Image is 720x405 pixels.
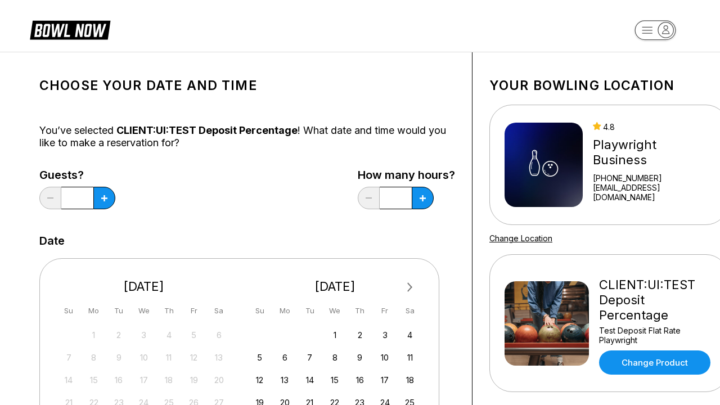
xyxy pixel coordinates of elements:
div: Sa [211,303,227,318]
label: Guests? [39,169,115,181]
span: CLIENT:UI:TEST Deposit Percentage [116,124,298,136]
label: How many hours? [358,169,455,181]
div: Tu [302,303,317,318]
div: Choose Wednesday, October 1st, 2025 [327,327,343,343]
div: [PHONE_NUMBER] [593,173,713,183]
div: Choose Thursday, October 9th, 2025 [352,350,367,365]
div: Not available Thursday, September 18th, 2025 [161,372,177,388]
div: Choose Saturday, October 11th, 2025 [402,350,417,365]
div: Mo [277,303,292,318]
div: Not available Monday, September 15th, 2025 [86,372,101,388]
div: You’ve selected ! What date and time would you like to make a reservation for? [39,124,455,149]
div: Choose Wednesday, October 15th, 2025 [327,372,343,388]
div: Not available Thursday, September 4th, 2025 [161,327,177,343]
div: 4.8 [593,122,713,132]
div: Fr [186,303,201,318]
div: Not available Tuesday, September 16th, 2025 [111,372,127,388]
div: Mo [86,303,101,318]
div: Not available Saturday, September 13th, 2025 [211,350,227,365]
a: Change Product [599,350,710,375]
div: Not available Sunday, September 14th, 2025 [61,372,76,388]
div: Su [252,303,267,318]
div: Choose Friday, October 17th, 2025 [377,372,393,388]
div: Choose Friday, October 3rd, 2025 [377,327,393,343]
div: Sa [402,303,417,318]
div: Su [61,303,76,318]
a: Change Location [489,233,552,243]
div: Test Deposit Flat Rate Playwright [599,326,713,345]
div: Choose Tuesday, October 14th, 2025 [302,372,317,388]
div: Not available Tuesday, September 9th, 2025 [111,350,127,365]
a: [EMAIL_ADDRESS][DOMAIN_NAME] [593,183,713,202]
div: Playwright Business [593,137,713,168]
div: Choose Sunday, October 12th, 2025 [252,372,267,388]
div: Not available Wednesday, September 3rd, 2025 [136,327,151,343]
div: Th [161,303,177,318]
div: Choose Wednesday, October 8th, 2025 [327,350,343,365]
button: Next Month [401,278,419,296]
div: Not available Tuesday, September 2nd, 2025 [111,327,127,343]
div: Choose Thursday, October 2nd, 2025 [352,327,367,343]
div: Choose Saturday, October 18th, 2025 [402,372,417,388]
div: Not available Wednesday, September 10th, 2025 [136,350,151,365]
div: Choose Saturday, October 4th, 2025 [402,327,417,343]
div: Not available Friday, September 19th, 2025 [186,372,201,388]
div: Choose Monday, October 6th, 2025 [277,350,292,365]
div: [DATE] [57,279,231,294]
div: Choose Tuesday, October 7th, 2025 [302,350,317,365]
div: Not available Saturday, September 20th, 2025 [211,372,227,388]
div: Not available Thursday, September 11th, 2025 [161,350,177,365]
div: Not available Wednesday, September 17th, 2025 [136,372,151,388]
div: Not available Friday, September 12th, 2025 [186,350,201,365]
div: We [136,303,151,318]
div: Choose Friday, October 10th, 2025 [377,350,393,365]
div: We [327,303,343,318]
img: CLIENT:UI:TEST Deposit Percentage [505,281,589,366]
div: Fr [377,303,393,318]
div: Tu [111,303,127,318]
div: [DATE] [248,279,422,294]
img: Playwright Business [505,123,583,207]
label: Date [39,235,65,247]
div: Not available Saturday, September 6th, 2025 [211,327,227,343]
div: Choose Thursday, October 16th, 2025 [352,372,367,388]
div: Choose Monday, October 13th, 2025 [277,372,292,388]
div: Not available Monday, September 1st, 2025 [86,327,101,343]
div: Not available Monday, September 8th, 2025 [86,350,101,365]
div: Th [352,303,367,318]
h1: Choose your Date and time [39,78,455,93]
div: Not available Sunday, September 7th, 2025 [61,350,76,365]
div: Not available Friday, September 5th, 2025 [186,327,201,343]
div: CLIENT:UI:TEST Deposit Percentage [599,277,713,323]
div: Choose Sunday, October 5th, 2025 [252,350,267,365]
